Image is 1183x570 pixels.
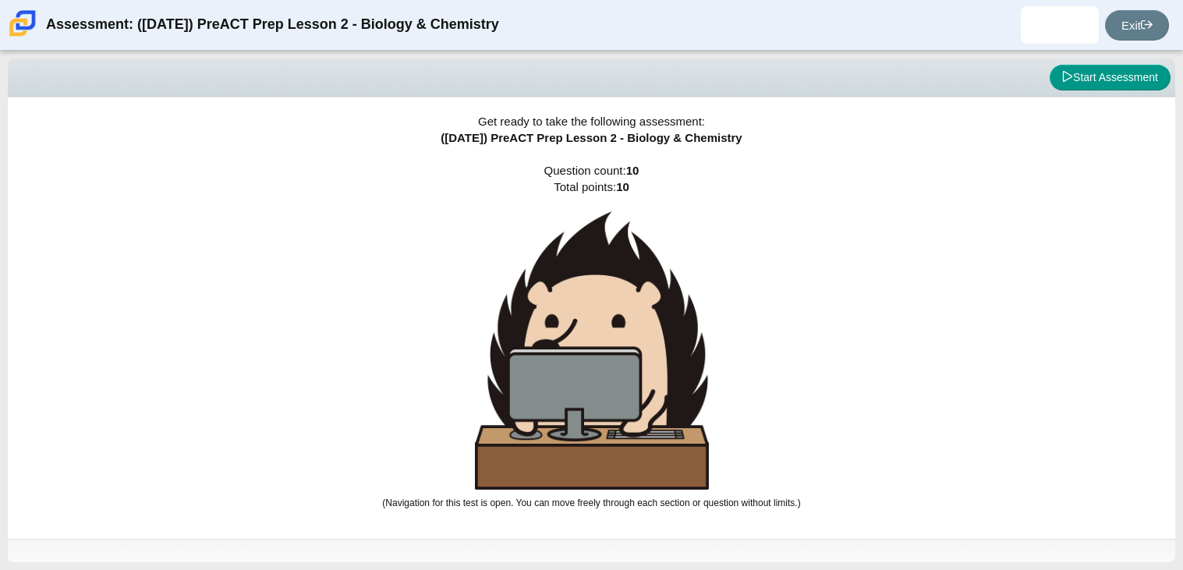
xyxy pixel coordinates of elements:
small: (Navigation for this test is open. You can move freely through each section or question without l... [382,497,800,508]
b: 10 [616,180,629,193]
span: ([DATE]) PreACT Prep Lesson 2 - Biology & Chemistry [441,131,742,144]
div: Assessment: ([DATE]) PreACT Prep Lesson 2 - Biology & Chemistry [46,6,499,44]
b: 10 [626,164,639,177]
button: Start Assessment [1050,65,1171,91]
img: hedgehog-behind-computer-large.png [475,211,709,490]
a: Carmen School of Science & Technology [6,29,39,42]
img: Carmen School of Science & Technology [6,7,39,40]
img: irwin.sanchezsaave.3yzbGP [1047,12,1072,37]
span: Question count: Total points: [382,164,800,508]
span: Get ready to take the following assessment: [478,115,705,128]
a: Exit [1105,10,1169,41]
